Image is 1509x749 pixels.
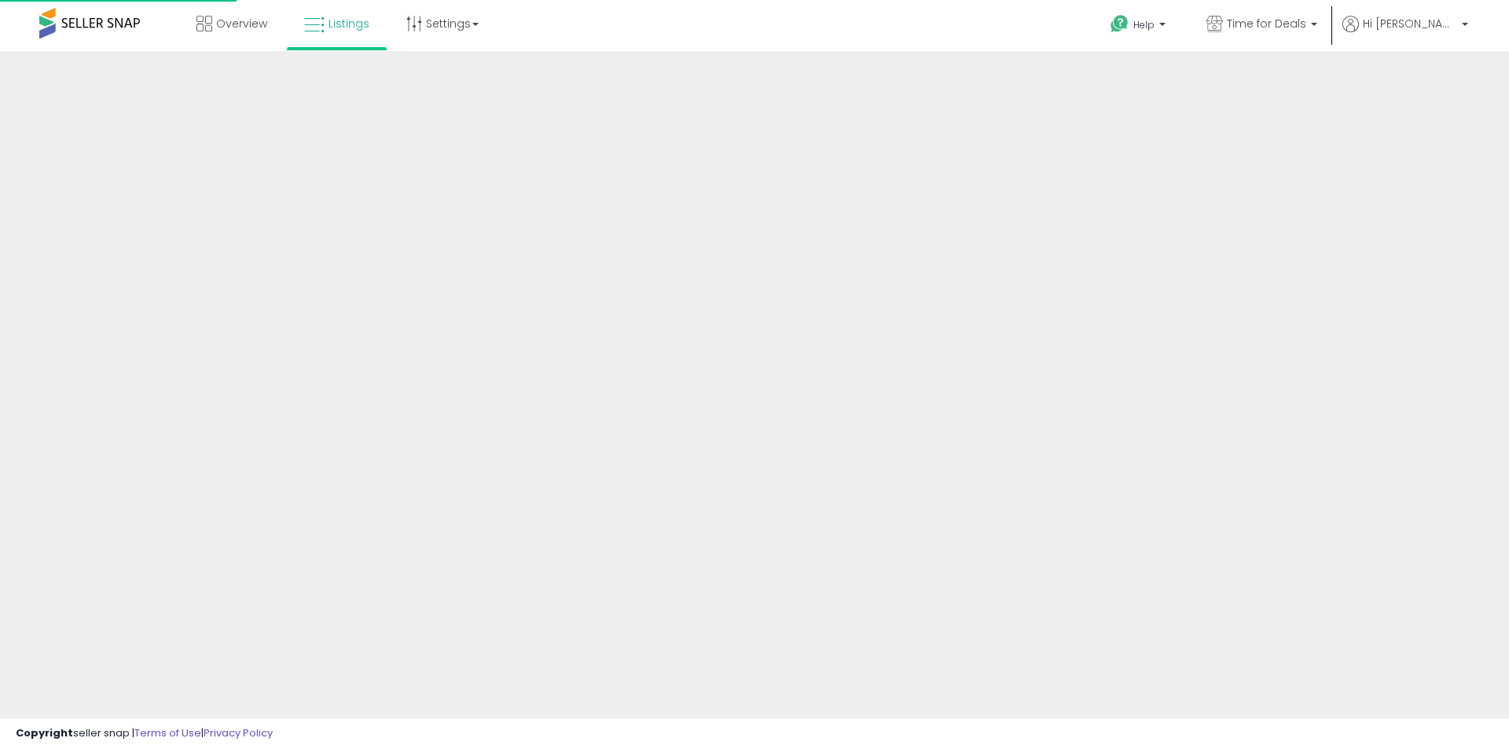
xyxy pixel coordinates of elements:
[1098,2,1181,51] a: Help
[1363,16,1457,31] span: Hi [PERSON_NAME]
[216,16,267,31] span: Overview
[1342,16,1468,51] a: Hi [PERSON_NAME]
[1110,14,1129,34] i: Get Help
[1227,16,1306,31] span: Time for Deals
[1133,18,1155,31] span: Help
[329,16,369,31] span: Listings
